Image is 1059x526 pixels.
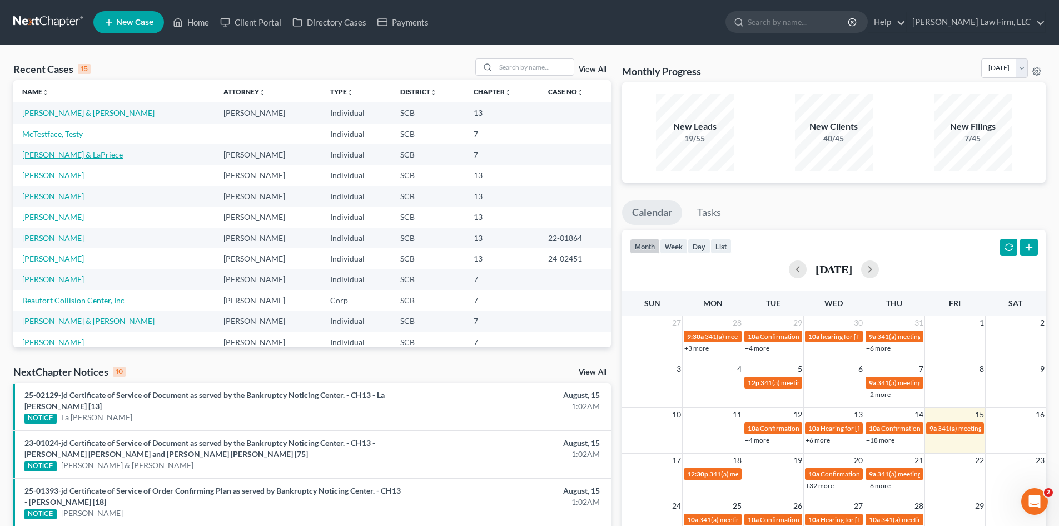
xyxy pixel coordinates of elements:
a: +18 more [866,436,894,444]
a: Districtunfold_more [400,87,437,96]
td: 22-01864 [539,228,611,248]
a: [PERSON_NAME] & [PERSON_NAME] [22,316,155,326]
i: unfold_more [259,89,266,96]
span: 10a [808,424,819,432]
td: 13 [465,186,539,207]
span: 9a [869,378,876,387]
td: [PERSON_NAME] [215,102,321,123]
a: +32 more [806,481,834,490]
a: [PERSON_NAME] [22,254,84,263]
span: 17 [671,454,682,467]
a: [PERSON_NAME] Law Firm, LLC [907,12,1045,32]
td: SCB [391,332,465,352]
span: 24 [671,499,682,513]
span: 341(a) meeting for [PERSON_NAME] & [PERSON_NAME] [705,332,871,341]
span: 5 [797,362,803,376]
span: 341(a) meeting for [PERSON_NAME] [709,470,817,478]
span: 2 [1039,316,1046,330]
td: [PERSON_NAME] [215,311,321,332]
span: 22 [974,454,985,467]
td: [PERSON_NAME] [215,165,321,186]
span: Hearing for [PERSON_NAME] [821,515,907,524]
span: 9:30a [687,332,704,341]
td: 24-02451 [539,248,611,269]
span: New Case [116,18,153,27]
td: 7 [465,311,539,332]
span: 10a [869,515,880,524]
a: View All [579,66,606,73]
a: Directory Cases [287,12,372,32]
span: 12:30p [687,470,708,478]
span: Confirmation Hearing for [PERSON_NAME] [760,332,887,341]
td: Individual [321,228,391,248]
span: 10a [748,515,759,524]
a: 25-01393-jd Certificate of Service of Order Confirming Plan as served by Bankruptcy Noticing Cent... [24,486,401,507]
span: 28 [732,316,743,330]
div: 7/45 [934,133,1012,144]
div: 15 [78,64,91,74]
span: 1 [978,316,985,330]
span: 19 [792,454,803,467]
td: Individual [321,332,391,352]
a: +6 more [866,481,891,490]
span: Confirmation Hearing for La [PERSON_NAME] [881,424,1016,432]
span: Tue [766,298,780,308]
a: Case Nounfold_more [548,87,584,96]
a: [PERSON_NAME] [22,170,84,180]
a: +2 more [866,390,891,399]
td: SCB [391,102,465,123]
td: Individual [321,144,391,165]
a: +3 more [684,344,709,352]
span: 10 [671,408,682,421]
span: hearing for [PERSON_NAME] [821,332,906,341]
td: 7 [465,332,539,352]
span: 29 [792,316,803,330]
i: unfold_more [505,89,511,96]
td: Individual [321,207,391,227]
div: Recent Cases [13,62,91,76]
span: Confirmation Hearing for [PERSON_NAME] & [PERSON_NAME] [760,515,946,524]
span: 9 [1039,362,1046,376]
span: 27 [853,499,864,513]
td: SCB [391,124,465,144]
td: [PERSON_NAME] [215,290,321,311]
span: 10a [869,424,880,432]
span: 12p [748,378,759,387]
span: 341(a) meeting for [PERSON_NAME] [938,424,1045,432]
span: 16 [1035,408,1046,421]
span: 15 [974,408,985,421]
span: 18 [732,454,743,467]
span: 10a [748,424,759,432]
span: 3 [675,362,682,376]
span: 10a [748,332,759,341]
a: Client Portal [215,12,287,32]
a: +4 more [745,436,769,444]
td: Individual [321,124,391,144]
h2: [DATE] [816,263,852,275]
td: [PERSON_NAME] [215,186,321,207]
td: 7 [465,144,539,165]
span: 9a [869,332,876,341]
td: 7 [465,290,539,311]
span: 2 [1044,488,1053,497]
button: week [660,239,688,254]
a: [PERSON_NAME] & [PERSON_NAME] [22,108,155,117]
span: 10a [808,332,819,341]
span: 27 [671,316,682,330]
td: Individual [321,311,391,332]
i: unfold_more [347,89,354,96]
span: Sat [1008,298,1022,308]
span: 8 [978,362,985,376]
div: 1:02AM [415,449,600,460]
i: unfold_more [577,89,584,96]
a: [PERSON_NAME] & LaPriece [22,150,123,159]
span: 14 [913,408,924,421]
span: Hearing for [PERSON_NAME] [821,424,907,432]
iframe: Intercom live chat [1021,488,1048,515]
a: View All [579,368,606,376]
span: 10a [808,515,819,524]
span: 30 [853,316,864,330]
td: 13 [465,102,539,123]
a: Calendar [622,200,682,225]
td: Individual [321,165,391,186]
